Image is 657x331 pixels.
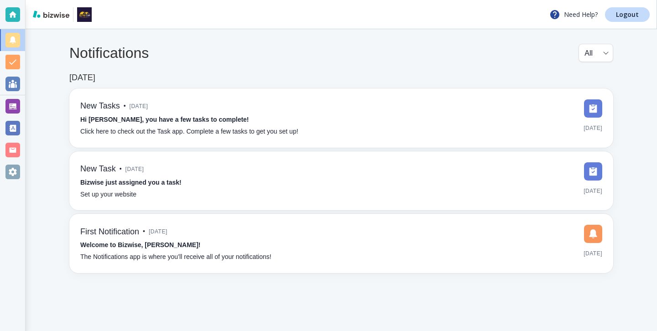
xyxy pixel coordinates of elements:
[584,162,602,181] img: DashboardSidebarTasks.svg
[143,227,145,237] p: •
[80,227,139,237] h6: First Notification
[77,7,92,22] img: Restore Team LLC
[584,184,602,198] span: [DATE]
[69,44,149,62] h4: Notifications
[33,10,69,18] img: bizwise
[125,162,144,176] span: [DATE]
[69,151,613,211] a: New Task•[DATE]Bizwise just assigned you a task!Set up your website[DATE]
[69,73,95,83] h6: [DATE]
[584,247,602,260] span: [DATE]
[130,99,148,113] span: [DATE]
[605,7,650,22] a: Logout
[616,11,639,18] p: Logout
[584,99,602,118] img: DashboardSidebarTasks.svg
[80,241,200,248] strong: Welcome to Bizwise, [PERSON_NAME]!
[584,121,602,135] span: [DATE]
[549,9,598,20] p: Need Help?
[69,214,613,273] a: First Notification•[DATE]Welcome to Bizwise, [PERSON_NAME]!The Notifications app is where you’ll ...
[584,225,602,243] img: DashboardSidebarNotification.svg
[80,116,249,123] strong: Hi [PERSON_NAME], you have a few tasks to complete!
[80,252,271,262] p: The Notifications app is where you’ll receive all of your notifications!
[80,127,298,137] p: Click here to check out the Task app. Complete a few tasks to get you set up!
[80,179,182,186] strong: Bizwise just assigned you a task!
[80,190,136,200] p: Set up your website
[120,164,122,174] p: •
[124,101,126,111] p: •
[80,164,116,174] h6: New Task
[80,101,120,111] h6: New Tasks
[584,44,607,62] div: All
[69,88,613,148] a: New Tasks•[DATE]Hi [PERSON_NAME], you have a few tasks to complete!Click here to check out the Ta...
[149,225,167,238] span: [DATE]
